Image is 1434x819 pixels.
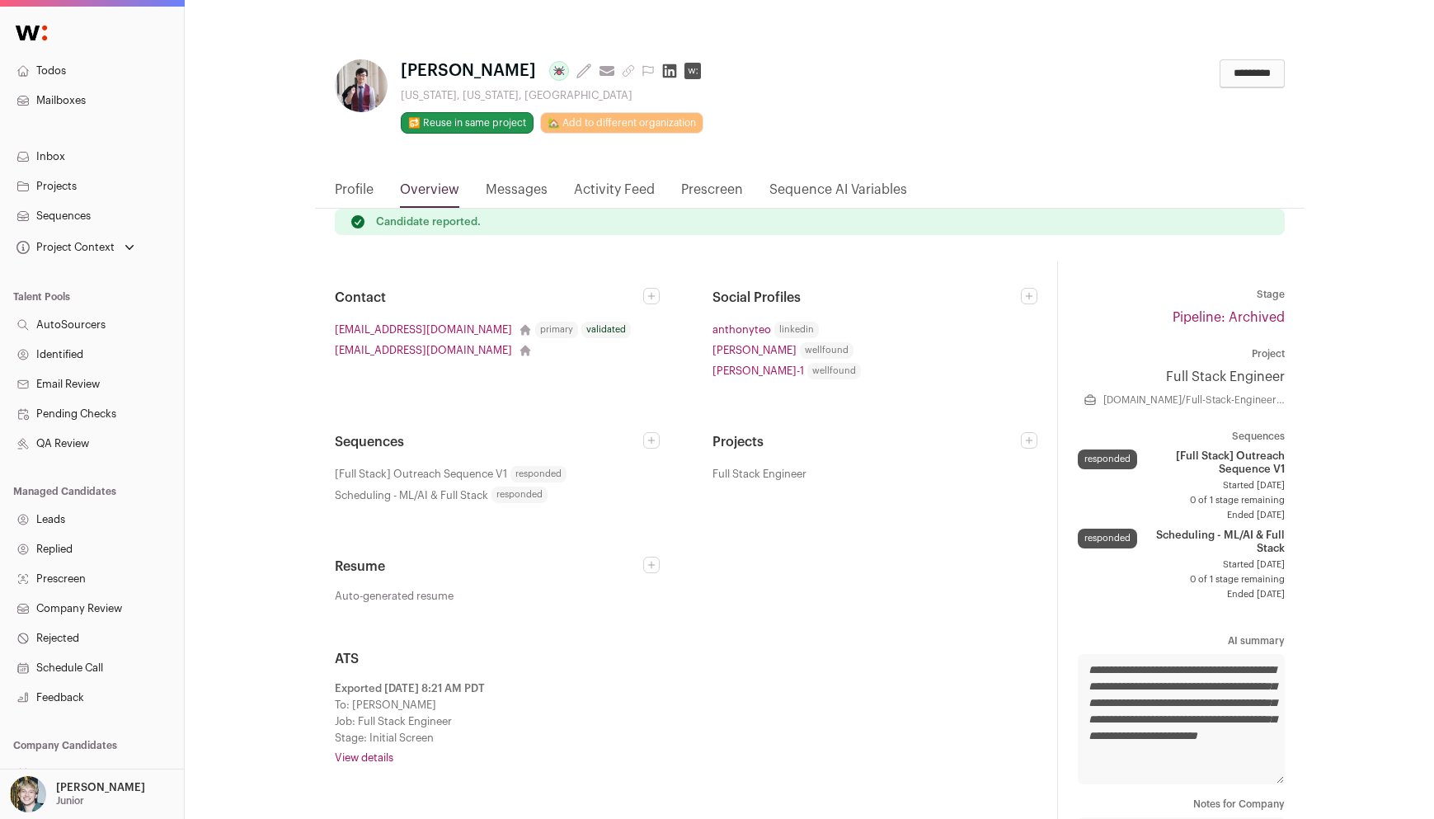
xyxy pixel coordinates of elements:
[535,322,578,338] div: primary
[712,288,1021,308] h2: Social Profiles
[335,465,507,482] span: [Full Stack] Outreach Sequence V1
[1078,558,1285,572] span: Started [DATE]
[1078,634,1285,647] dt: AI summary
[335,590,660,603] a: Auto-generated resume
[712,465,806,482] span: Full Stack Engineer
[335,432,643,452] h2: Sequences
[335,715,1037,728] div: Job: Full Stack Engineer
[13,241,115,254] div: Project Context
[774,322,819,338] span: linkedin
[712,432,1021,452] h2: Projects
[335,321,512,338] a: [EMAIL_ADDRESS][DOMAIN_NAME]
[335,682,1037,695] div: Exported [DATE] 8:21 AM PDT
[335,732,1037,745] div: Stage: Initial Screen
[574,180,655,208] a: Activity Feed
[1078,573,1285,586] span: 0 of 1 stage remaining
[1078,509,1285,522] span: Ended [DATE]
[335,59,388,112] img: 96624ce986172d4acd8601cb225d2dc5516acf742907ae9e0b6ee610d7c72ae2.jpg
[401,59,536,82] span: [PERSON_NAME]
[401,112,534,134] button: 🔂 Reuse in same project
[1173,311,1285,324] a: Pipeline: Archived
[7,776,148,812] button: Open dropdown
[681,180,743,208] a: Prescreen
[581,322,631,338] div: validated
[1078,529,1137,548] div: responded
[807,363,861,379] span: wellfound
[712,321,771,338] a: anthonyteo
[769,180,907,208] a: Sequence AI Variables
[56,781,145,794] p: [PERSON_NAME]
[335,557,643,577] h2: Resume
[56,794,84,807] p: Junior
[510,466,567,482] span: responded
[1144,529,1285,555] span: Scheduling - ML/AI & Full Stack
[1078,588,1285,601] span: Ended [DATE]
[800,342,853,359] span: wellfound
[712,341,797,359] a: [PERSON_NAME]
[376,215,481,228] p: Candidate reported.
[486,180,548,208] a: Messages
[401,89,708,102] div: [US_STATE], [US_STATE], [GEOGRAPHIC_DATA]
[1078,494,1285,507] span: 0 of 1 stage remaining
[1078,347,1285,360] dt: Project
[335,487,488,504] span: Scheduling - ML/AI & Full Stack
[540,112,703,134] a: 🏡 Add to different organization
[7,16,56,49] img: Wellfound
[10,776,46,812] img: 6494470-medium_jpg
[1078,479,1285,492] span: Started [DATE]
[1078,288,1285,301] dt: Stage
[491,487,548,503] span: responded
[13,236,138,259] button: Open dropdown
[1103,393,1285,407] a: [DOMAIN_NAME]/Full-Stack-Engineer-Decimator-of-Drudgery-43af1048013e428f9e8933265b5e600f
[1078,450,1137,469] div: responded
[335,288,643,308] h2: Contact
[335,649,1037,669] h2: ATS
[1078,430,1285,443] dt: Sequences
[335,341,512,359] a: [EMAIL_ADDRESS][DOMAIN_NAME]
[1078,798,1285,811] dt: Notes for Company
[1078,367,1285,387] a: Full Stack Engineer
[335,180,374,208] a: Profile
[1144,450,1285,476] span: [Full Stack] Outreach Sequence V1
[712,362,804,379] a: [PERSON_NAME]-1
[335,699,1037,712] div: To: [PERSON_NAME]
[400,180,459,208] a: Overview
[335,751,1037,765] a: View details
